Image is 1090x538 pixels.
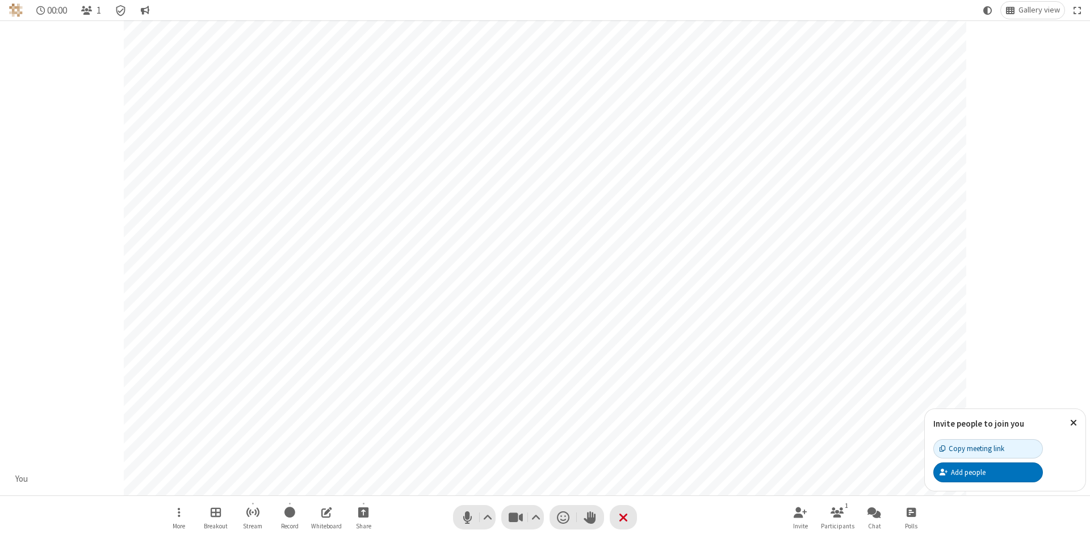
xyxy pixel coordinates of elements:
button: Send a reaction [550,505,577,529]
span: Invite [793,523,808,529]
span: Chat [868,523,881,529]
div: Timer [32,2,72,19]
span: Record [281,523,299,529]
button: Open participant list [820,501,854,533]
button: Open chat [857,501,891,533]
button: Change layout [1001,2,1064,19]
button: End or leave meeting [610,505,637,529]
div: Copy meeting link [940,443,1004,454]
span: Share [356,523,371,529]
button: Raise hand [577,505,604,529]
button: Conversation [136,2,154,19]
span: Whiteboard [311,523,342,529]
span: 1 [97,5,101,16]
button: Invite participants (Alt+I) [783,501,817,533]
button: Manage Breakout Rooms [199,501,233,533]
span: Gallery view [1018,6,1060,15]
button: Copy meeting link [933,439,1043,458]
span: 00:00 [47,5,67,16]
button: Start streaming [236,501,270,533]
button: Close popover [1062,409,1085,437]
span: Breakout [204,523,228,529]
button: Open participant list [76,2,106,19]
button: Start sharing [346,501,380,533]
span: Stream [243,523,262,529]
button: Open menu [162,501,196,533]
div: Meeting details Encryption enabled [110,2,132,19]
button: Audio settings [480,505,496,529]
span: More [173,523,185,529]
span: Participants [821,523,854,529]
button: Fullscreen [1069,2,1086,19]
button: Add people [933,462,1043,482]
button: Using system theme [979,2,997,19]
img: QA Selenium DO NOT DELETE OR CHANGE [9,3,23,17]
button: Start recording [272,501,307,533]
label: Invite people to join you [933,418,1024,429]
div: 1 [842,501,852,511]
button: Open poll [894,501,928,533]
button: Video setting [529,505,544,529]
button: Open shared whiteboard [309,501,343,533]
span: Polls [905,523,917,529]
div: You [11,473,32,486]
button: Stop video (Alt+V) [501,505,544,529]
button: Mute (Alt+A) [453,505,496,529]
